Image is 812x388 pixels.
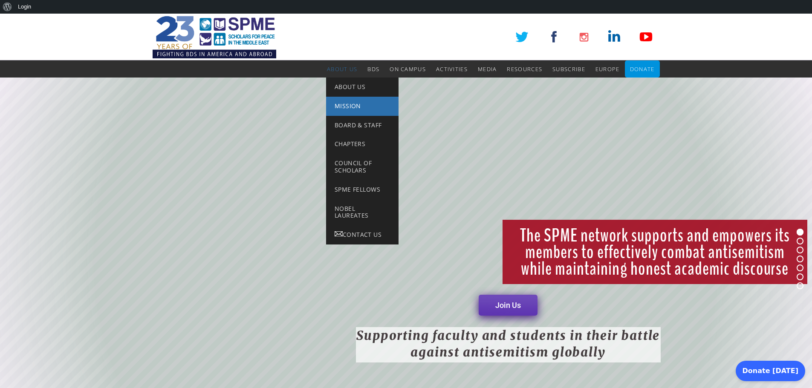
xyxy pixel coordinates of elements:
[630,60,655,78] a: Donate
[552,60,585,78] a: Subscribe
[595,65,620,73] span: Europe
[503,220,807,284] rs-layer: The SPME network supports and empowers its members to effectively combat antisemitism while maint...
[326,135,399,154] a: Chapters
[326,180,399,199] a: SPME Fellows
[335,83,365,91] span: About Us
[367,65,379,73] span: BDS
[479,295,537,316] a: Join Us
[390,60,426,78] a: On Campus
[335,204,369,220] span: Nobel Laureates
[327,65,357,73] span: About Us
[478,60,497,78] a: Media
[356,327,661,362] rs-layer: Supporting faculty and students in their battle against antisemitism globally
[552,65,585,73] span: Subscribe
[630,65,655,73] span: Donate
[326,154,399,180] a: Council of Scholars
[343,230,381,239] span: Contact Us
[326,199,399,226] a: Nobel Laureates
[507,60,542,78] a: Resources
[595,60,620,78] a: Europe
[390,65,426,73] span: On Campus
[326,116,399,135] a: Board & Staff
[367,60,379,78] a: BDS
[326,78,399,97] a: About Us
[153,14,276,60] img: SPME
[335,185,380,193] span: SPME Fellows
[326,225,399,244] a: Contact Us
[335,121,381,129] span: Board & Staff
[478,65,497,73] span: Media
[327,60,357,78] a: About Us
[436,60,468,78] a: Activities
[335,102,361,110] span: Mission
[507,65,542,73] span: Resources
[436,65,468,73] span: Activities
[326,97,399,116] a: Mission
[335,140,365,148] span: Chapters
[335,159,372,174] span: Council of Scholars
